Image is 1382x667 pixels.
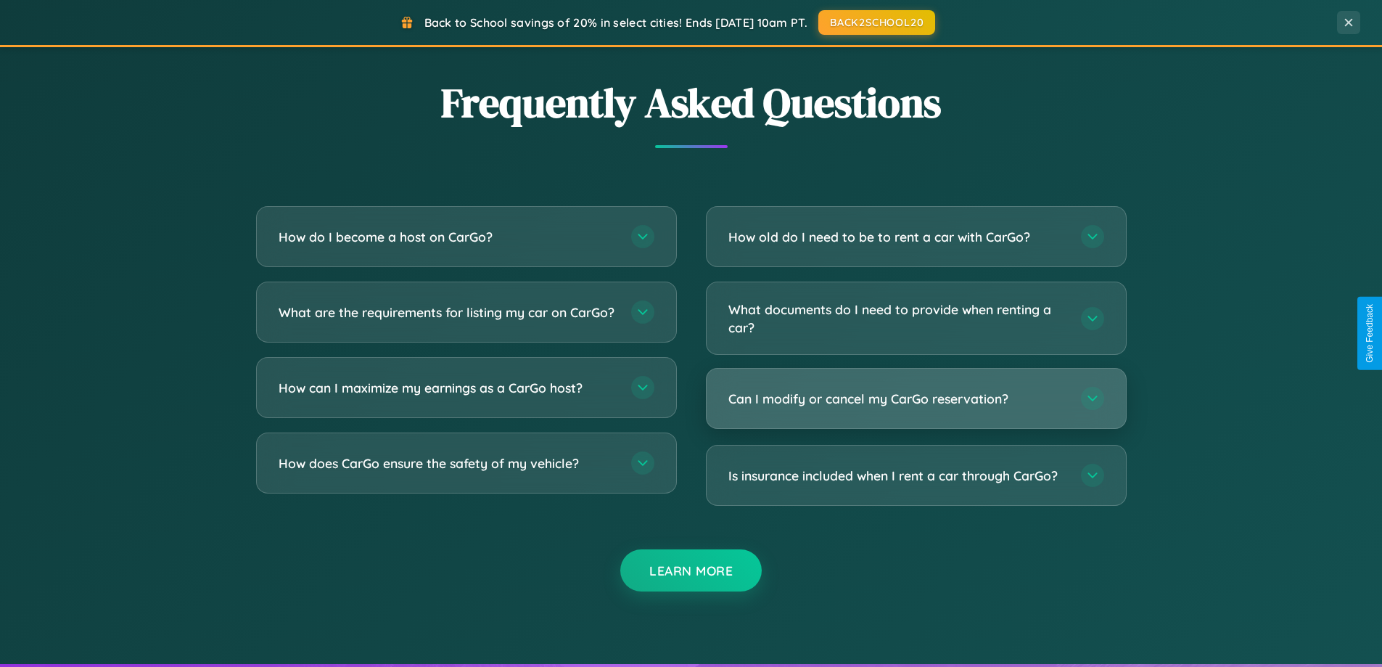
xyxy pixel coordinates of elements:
h3: What are the requirements for listing my car on CarGo? [279,303,617,322]
h3: How does CarGo ensure the safety of my vehicle? [279,454,617,472]
span: Back to School savings of 20% in select cities! Ends [DATE] 10am PT. [424,15,807,30]
h3: How old do I need to be to rent a car with CarGo? [728,228,1066,246]
h3: How do I become a host on CarGo? [279,228,617,246]
h3: Is insurance included when I rent a car through CarGo? [728,467,1066,485]
div: Give Feedback [1365,304,1375,363]
h3: What documents do I need to provide when renting a car? [728,300,1066,336]
button: Learn More [620,549,762,592]
h3: How can I maximize my earnings as a CarGo host? [279,379,617,397]
h2: Frequently Asked Questions [256,75,1127,131]
h3: Can I modify or cancel my CarGo reservation? [728,390,1066,408]
button: BACK2SCHOOL20 [818,10,935,35]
